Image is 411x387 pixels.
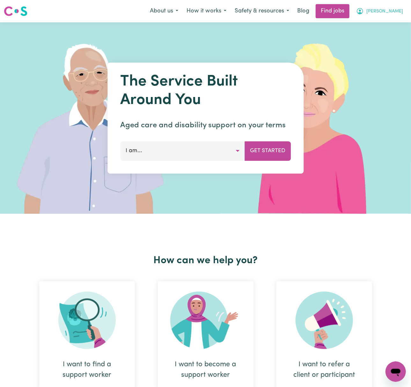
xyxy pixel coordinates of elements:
h1: The Service Built Around You [120,73,291,109]
p: Aged care and disability support on your terms [120,120,291,131]
button: How it works [182,4,231,18]
h2: How can we help you? [28,255,384,267]
span: [PERSON_NAME] [366,8,403,15]
img: Refer [296,292,353,349]
button: About us [146,4,182,18]
iframe: Button to launch messaging window [385,361,406,382]
button: I am... [120,141,245,160]
button: My Account [352,4,407,18]
button: Safety & resources [231,4,293,18]
img: Search [58,292,116,349]
div: I want to refer a client or participant [292,359,357,380]
img: Careseekers logo [4,5,27,17]
img: Become Worker [170,292,241,349]
div: I want to find a support worker [55,359,120,380]
div: I want to become a support worker [173,359,238,380]
a: Find jobs [316,4,349,18]
a: Blog [293,4,313,18]
button: Get Started [245,141,291,160]
a: Careseekers logo [4,4,27,19]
